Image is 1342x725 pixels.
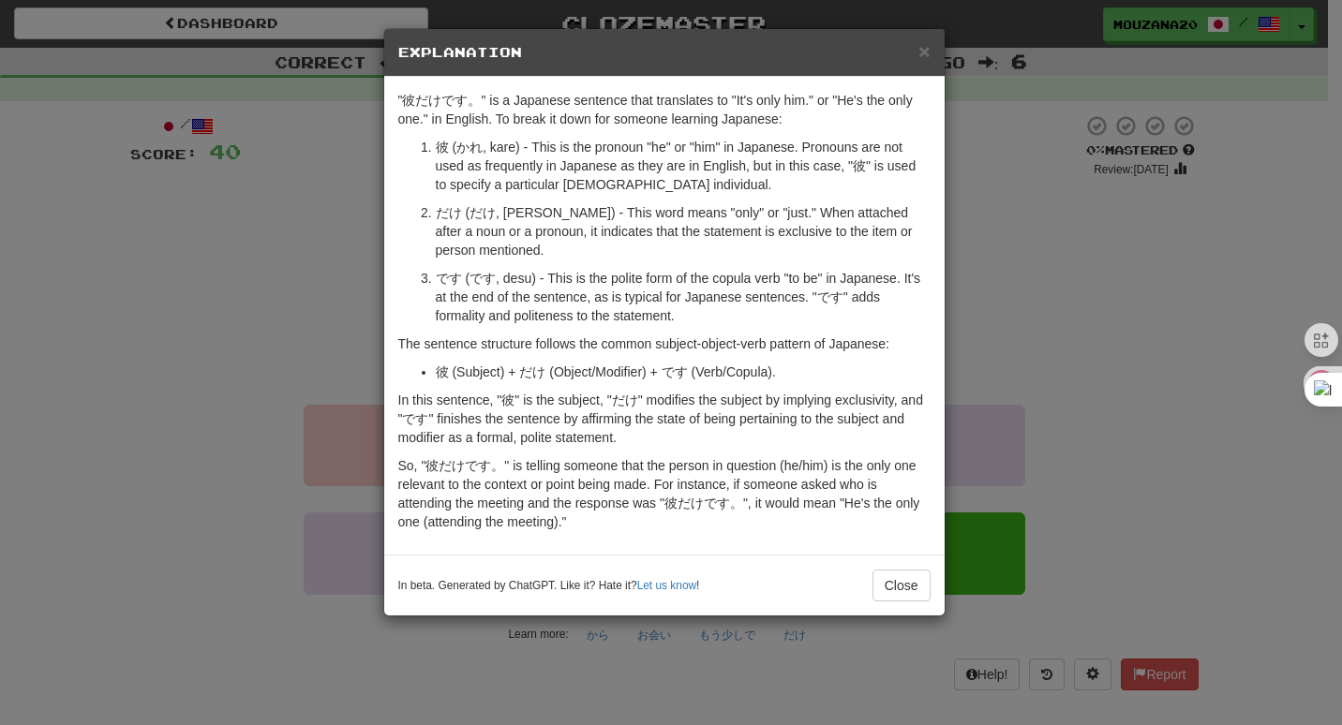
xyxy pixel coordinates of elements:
a: Let us know [637,579,696,592]
span: × [918,40,930,62]
p: だけ (だけ, [PERSON_NAME]) - This word means "only" or "just." When attached after a noun or a pronou... [436,203,931,259]
p: The sentence structure follows the common subject-object-verb pattern of Japanese: [398,334,931,353]
li: 彼 (Subject) + だけ (Object/Modifier) + です (Verb/Copula). [436,362,931,381]
button: Close [918,41,930,61]
small: In beta. Generated by ChatGPT. Like it? Hate it? ! [398,578,700,594]
p: So, "彼だけです。" is telling someone that the person in question (he/him) is the only one relevant to ... [398,456,931,531]
h5: Explanation [398,43,931,62]
button: Close [872,570,931,601]
p: "彼だけです。" is a Japanese sentence that translates to "It's only him." or "He's the only one." in En... [398,91,931,128]
p: です (です, desu) - This is the polite form of the copula verb "to be" in Japanese. It's at the end o... [436,269,931,325]
p: 彼 (かれ, kare) - This is the pronoun "he" or "him" in Japanese. Pronouns are not used as frequently... [436,138,931,194]
p: In this sentence, "彼" is the subject, "だけ" modifies the subject by implying exclusivity, and "です"... [398,391,931,447]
